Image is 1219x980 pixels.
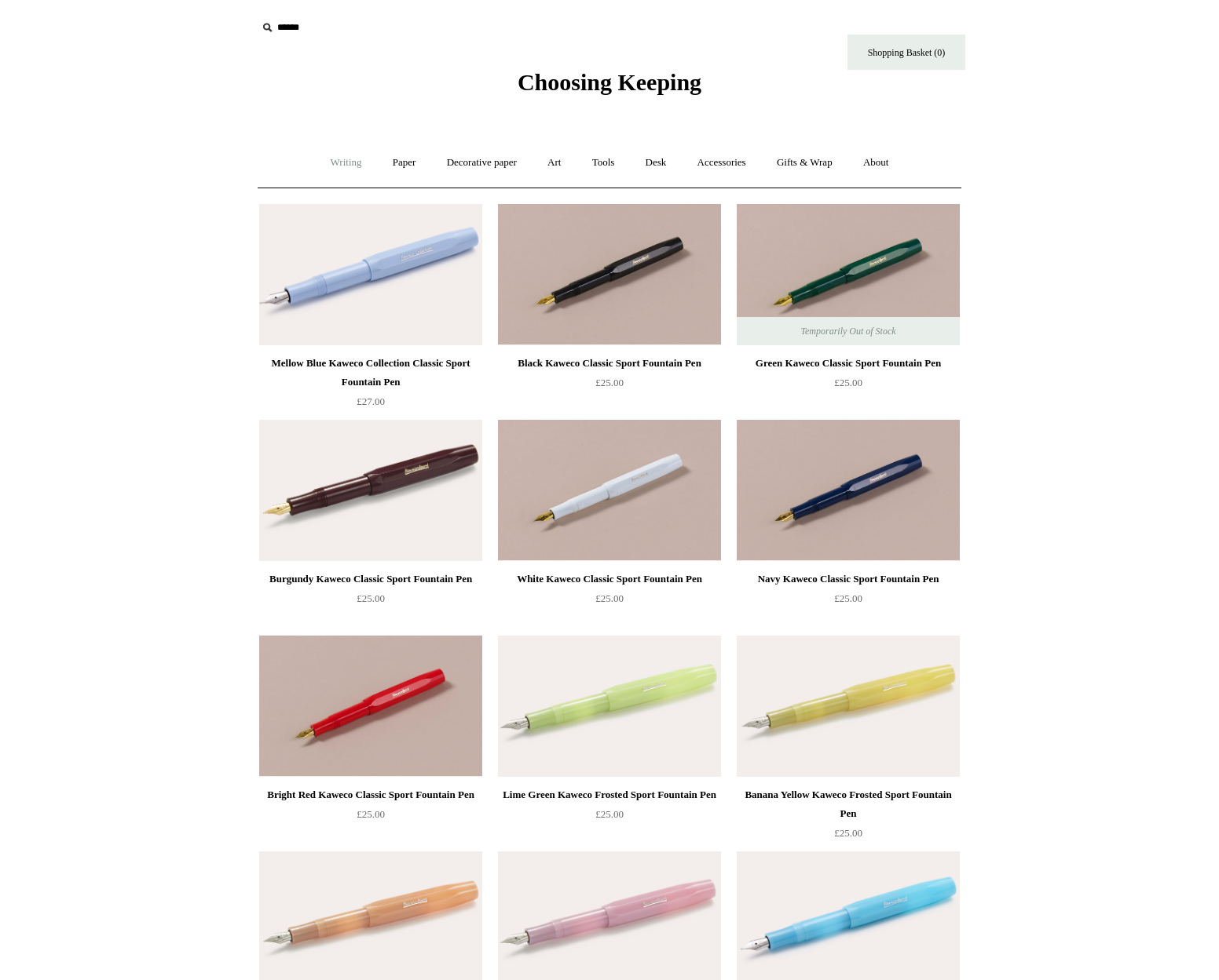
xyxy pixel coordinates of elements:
span: £25.00 [834,827,862,839]
a: Choosing Keeping [518,82,701,93]
img: Banana Yellow Kaweco Frosted Sport Fountain Pen [737,636,960,777]
a: White Kaweco Classic Sport Fountain Pen White Kaweco Classic Sport Fountain Pen [498,420,721,561]
div: Lime Green Kaweco Frosted Sport Fountain Pen [502,785,717,804]
a: Black Kaweco Classic Sport Fountain Pen £25.00 [498,354,721,418]
div: Bright Red Kaweco Classic Sport Fountain Pen [263,785,478,804]
a: Green Kaweco Classic Sport Fountain Pen Green Kaweco Classic Sport Fountain Pen Temporarily Out o... [737,204,960,345]
a: Green Kaweco Classic Sport Fountain Pen £25.00 [737,354,960,418]
span: Choosing Keeping [518,69,701,95]
div: Navy Kaweco Classic Sport Fountain Pen [741,570,956,588]
img: White Kaweco Classic Sport Fountain Pen [498,420,721,561]
a: Decorative paper [433,142,531,184]
span: £25.00 [834,377,862,388]
div: Black Kaweco Classic Sport Fountain Pen [502,354,717,373]
img: Bright Red Kaweco Classic Sport Fountain Pen [259,636,482,777]
span: £25.00 [595,377,624,388]
div: Burgundy Kaweco Classic Sport Fountain Pen [263,570,478,588]
img: Green Kaweco Classic Sport Fountain Pen [737,204,960,345]
span: £25.00 [357,592,385,604]
a: White Kaweco Classic Sport Fountain Pen £25.00 [498,570,721,634]
span: £25.00 [595,592,624,604]
a: Bright Red Kaweco Classic Sport Fountain Pen £25.00 [259,785,482,850]
a: Navy Kaweco Classic Sport Fountain Pen Navy Kaweco Classic Sport Fountain Pen [737,420,960,561]
div: Mellow Blue Kaweco Collection Classic Sport Fountain Pen [263,354,478,392]
span: Temporarily Out of Stock [785,317,911,345]
img: Lime Green Kaweco Frosted Sport Fountain Pen [498,636,721,777]
img: Black Kaweco Classic Sport Fountain Pen [498,204,721,345]
a: Burgundy Kaweco Classic Sport Fountain Pen Burgundy Kaweco Classic Sport Fountain Pen [259,420,482,561]
a: Lime Green Kaweco Frosted Sport Fountain Pen £25.00 [498,785,721,850]
a: Paper [379,142,430,184]
span: £25.00 [834,592,862,604]
a: Art [533,142,575,184]
div: White Kaweco Classic Sport Fountain Pen [502,570,717,588]
a: About [849,142,903,184]
div: Banana Yellow Kaweco Frosted Sport Fountain Pen [741,785,956,823]
a: Mellow Blue Kaweco Collection Classic Sport Fountain Pen £27.00 [259,354,482,418]
a: Black Kaweco Classic Sport Fountain Pen Black Kaweco Classic Sport Fountain Pen [498,204,721,345]
a: Mellow Blue Kaweco Collection Classic Sport Fountain Pen Mellow Blue Kaweco Collection Classic Sp... [259,204,482,345]
a: Desk [631,142,681,184]
span: £25.00 [595,808,624,820]
span: £27.00 [357,395,385,407]
a: Lime Green Kaweco Frosted Sport Fountain Pen Lime Green Kaweco Frosted Sport Fountain Pen [498,636,721,777]
div: Green Kaweco Classic Sport Fountain Pen [741,354,956,373]
a: Shopping Basket (0) [847,35,965,70]
a: Banana Yellow Kaweco Frosted Sport Fountain Pen Banana Yellow Kaweco Frosted Sport Fountain Pen [737,636,960,777]
a: Banana Yellow Kaweco Frosted Sport Fountain Pen £25.00 [737,785,960,850]
a: Tools [578,142,629,184]
a: Gifts & Wrap [763,142,847,184]
a: Bright Red Kaweco Classic Sport Fountain Pen Bright Red Kaweco Classic Sport Fountain Pen [259,636,482,777]
img: Navy Kaweco Classic Sport Fountain Pen [737,420,960,561]
img: Burgundy Kaweco Classic Sport Fountain Pen [259,420,482,561]
a: Writing [317,142,376,184]
a: Accessories [683,142,760,184]
img: Mellow Blue Kaweco Collection Classic Sport Fountain Pen [259,204,482,345]
a: Burgundy Kaweco Classic Sport Fountain Pen £25.00 [259,570,482,634]
span: £25.00 [357,808,385,820]
a: Navy Kaweco Classic Sport Fountain Pen £25.00 [737,570,960,634]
